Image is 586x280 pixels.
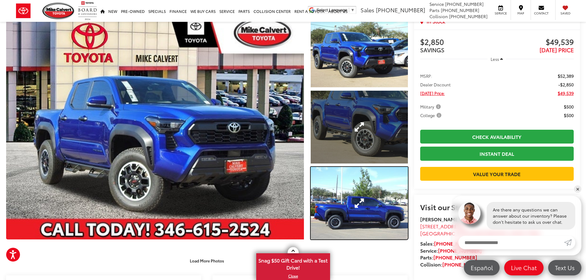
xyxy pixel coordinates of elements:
strong: [PERSON_NAME] Toyota [420,215,476,223]
button: College [420,112,444,118]
strong: Sales: [420,240,478,247]
img: 2024 Toyota Tacoma TRD Off-Road [309,166,409,240]
span: SAVINGS [420,46,444,54]
a: Check Availability [420,130,574,144]
span: ▼ [351,8,355,12]
a: Live Chat [504,260,544,275]
span: $49,539 [497,38,574,47]
span: Contact [534,11,548,15]
img: 2024 Toyota Tacoma TRD Off-Road [3,13,307,241]
span: Text Us [552,264,578,271]
img: Mike Calvert Toyota [42,2,75,19]
span: Parts [429,7,440,13]
a: Submit [564,236,575,249]
span: $2,850 [420,38,497,47]
span: Saved [559,11,572,15]
span: $500 [564,112,574,118]
button: Load More Photos [185,255,228,266]
img: Agent profile photo [458,202,480,224]
strong: Parts: [420,254,477,261]
a: Instant Deal [420,147,574,160]
a: Expand Photo 2 [311,91,408,164]
span: [PHONE_NUMBER] [445,1,484,7]
span: Español [468,264,496,271]
input: Enter your message [458,236,564,249]
span: $500 [564,104,574,110]
span: Military [420,104,442,110]
a: Expand Photo 3 [311,167,408,240]
span: Sales [361,6,374,14]
span: , [420,230,540,237]
span: $49,539 [558,90,574,96]
a: Expand Photo 1 [311,14,408,87]
a: Value Your Trade [420,167,574,181]
span: [STREET_ADDRESS] [420,223,464,230]
a: [STREET_ADDRESS] [GEOGRAPHIC_DATA],[GEOGRAPHIC_DATA] 77054 [420,223,540,237]
div: Are there any questions we can answer about our inventory? Please don't hesitate to ask us over c... [487,202,575,230]
h2: Visit our Store [420,203,574,211]
span: [PHONE_NUMBER] [441,7,479,13]
a: [PHONE_NUMBER] [434,240,478,247]
span: [PHONE_NUMBER] [376,6,425,14]
span: [GEOGRAPHIC_DATA] [420,230,472,237]
img: 2024 Toyota Tacoma TRD Off-Road [309,14,409,88]
span: Less [491,56,499,62]
a: Expand Photo 0 [6,14,304,239]
a: Text Us [548,260,581,275]
span: $52,389 [558,73,574,79]
a: [PHONE_NUMBER] [433,254,477,261]
span: MSRP: [420,73,432,79]
button: Less [488,53,506,65]
a: [PHONE_NUMBER] [442,261,486,268]
span: Service [429,1,444,7]
span: Snag $50 Gift Card with a Test Drive! [257,254,329,273]
span: Collision [429,13,448,19]
span: [DATE] PRICE [540,46,574,54]
strong: Service: [420,247,482,254]
span: College [420,112,443,118]
a: Español [464,260,500,275]
span: [PHONE_NUMBER] [449,13,488,19]
span: [DATE] Price: [420,90,445,96]
span: Service [494,11,508,15]
span: -$2,850 [558,81,574,88]
strong: Collision: [420,261,486,268]
a: [PHONE_NUMBER] [438,247,482,254]
span: Live Chat [508,264,540,271]
button: Military [420,104,443,110]
span: Map [514,11,528,15]
span: Dealer Discount [420,81,451,88]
